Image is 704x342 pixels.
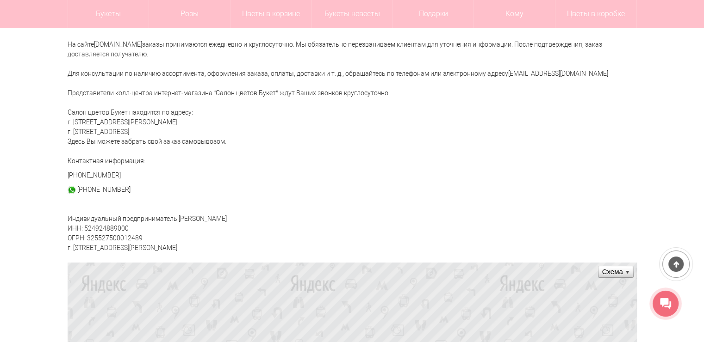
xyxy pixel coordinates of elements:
a: [PHONE_NUMBER] [68,171,121,179]
a: [EMAIL_ADDRESS][DOMAIN_NAME] [508,70,608,77]
ymaps: Схема [602,265,630,278]
a: [PHONE_NUMBER] [77,186,131,193]
img: watsap_30.png.webp [68,186,76,194]
ymaps: Развернуть [624,269,630,275]
ymaps: Схема [597,265,635,279]
p: Контактная информация: [68,156,637,166]
a: [DOMAIN_NAME] [94,41,142,48]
